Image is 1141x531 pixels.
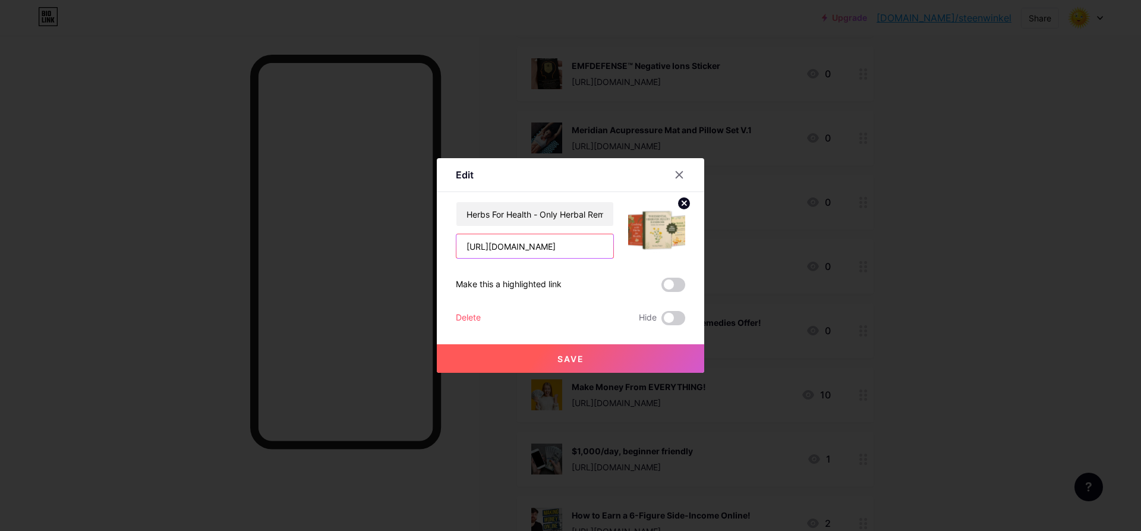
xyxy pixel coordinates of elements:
span: Hide [639,311,657,325]
input: URL [456,234,613,258]
input: Title [456,202,613,226]
img: link_thumbnail [628,202,685,259]
div: Edit [456,168,474,182]
button: Save [437,344,704,373]
div: Make this a highlighted link [456,278,562,292]
div: Delete [456,311,481,325]
span: Save [557,354,584,364]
